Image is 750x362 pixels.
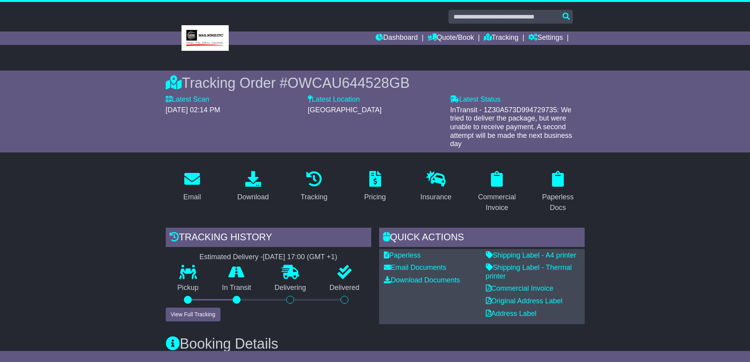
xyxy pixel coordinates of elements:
a: Address Label [486,310,537,317]
h3: Booking Details [166,336,585,352]
div: Tracking [300,192,327,202]
span: OWCAU644528GB [287,75,409,91]
a: Dashboard [376,32,418,45]
button: View Full Tracking [166,308,220,321]
a: Email Documents [384,264,446,271]
div: Tracking Order # [166,74,585,91]
span: [DATE] 02:14 PM [166,106,220,114]
div: Pricing [364,192,386,202]
p: Delivered [318,284,371,292]
div: Download [237,192,269,202]
a: Download [232,168,274,205]
a: Quote/Book [428,32,474,45]
div: Commercial Invoice [476,192,519,213]
label: Latest Scan [166,95,209,104]
div: Paperless Docs [537,192,580,213]
a: Paperless [384,251,421,259]
a: Paperless Docs [531,168,585,216]
label: Latest Status [450,95,500,104]
a: Download Documents [384,276,460,284]
a: Email [178,168,206,205]
p: Pickup [166,284,211,292]
div: Tracking history [166,228,371,249]
img: MBE Malvern [181,25,229,51]
p: Delivering [263,284,318,292]
a: Commercial Invoice [470,168,524,216]
div: Quick Actions [379,228,585,249]
div: Email [183,192,201,202]
a: Pricing [359,168,391,205]
a: Insurance [415,168,457,205]
a: Settings [528,32,563,45]
a: Shipping Label - A4 printer [486,251,576,259]
span: [GEOGRAPHIC_DATA] [308,106,381,114]
span: InTransit - 1Z30A573D994729735: We tried to deliver the package, but were unable to receive payme... [450,106,572,148]
div: Insurance [420,192,452,202]
a: Commercial Invoice [486,284,554,292]
a: Tracking [484,32,519,45]
p: In Transit [210,284,263,292]
div: [DATE] 17:00 (GMT +1) [263,253,337,262]
div: Estimated Delivery - [166,253,371,262]
label: Latest Location [308,95,360,104]
a: Shipping Label - Thermal printer [486,264,572,280]
a: Tracking [295,168,332,205]
a: Original Address Label [486,297,563,305]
